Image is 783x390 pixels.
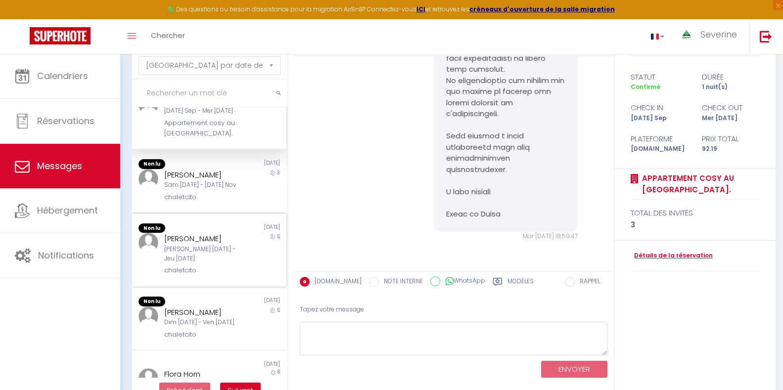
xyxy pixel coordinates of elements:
[209,223,286,233] div: [DATE]
[138,233,158,253] img: ...
[8,4,38,34] button: Ouvrir le widget de chat LiveChat
[695,83,766,92] div: 1 nuit(s)
[631,83,660,91] span: Confirmé
[679,28,694,42] img: ...
[541,361,607,378] button: ENVOYER
[741,346,776,383] iframe: Chat
[624,133,695,145] div: Plateforme
[164,330,241,340] div: chaletcito
[379,277,423,288] label: NOTE INTERNE
[631,251,713,260] a: Détails de la réservation
[164,233,241,245] div: [PERSON_NAME]
[138,169,158,189] img: ...
[151,30,185,41] span: Chercher
[164,368,241,380] div: Flora Horn
[132,80,287,107] input: Rechercher un mot clé
[700,28,737,41] span: Severine
[695,71,766,83] div: durée
[695,144,766,154] div: 92.19
[164,265,241,275] div: chaletcito
[209,159,286,169] div: [DATE]
[639,173,759,196] a: Appartement cosy au [GEOGRAPHIC_DATA].
[440,276,485,287] label: WhatsApp
[624,144,695,154] div: [DOMAIN_NAME]
[277,306,280,314] span: 5
[164,245,241,263] div: [PERSON_NAME] [DATE] - Jeu [DATE]
[164,169,241,181] div: [PERSON_NAME]
[624,71,695,83] div: statut
[138,306,158,326] img: ...
[416,5,425,13] a: ICI
[434,232,578,241] div: Mar [DATE] 18:59:47
[695,114,766,123] div: Mer [DATE]
[624,102,695,114] div: check in
[624,114,695,123] div: [DATE] Sep
[37,70,88,82] span: Calendriers
[575,277,600,288] label: RAPPEL
[138,223,165,233] span: Non lu
[277,169,280,176] span: 3
[164,192,241,202] div: chaletcito
[631,219,759,231] div: 3
[138,297,165,306] span: Non lu
[209,297,286,306] div: [DATE]
[277,233,280,240] span: 5
[164,306,241,318] div: [PERSON_NAME]
[30,27,91,44] img: Super Booking
[143,19,192,54] a: Chercher
[760,30,772,43] img: logout
[672,19,749,54] a: ... Severine
[695,133,766,145] div: Prix total
[138,368,158,388] img: ...
[300,298,607,322] div: Tapez votre message
[37,115,94,127] span: Réservations
[164,118,241,138] div: Appartement cosy au [GEOGRAPHIC_DATA].
[209,360,286,368] div: [DATE]
[507,277,534,289] label: Modèles
[469,5,615,13] a: créneaux d'ouverture de la salle migration
[138,159,165,169] span: Non lu
[631,207,759,219] div: total des invités
[164,318,241,327] div: Dim [DATE] - Ven [DATE]
[310,277,362,288] label: [DOMAIN_NAME]
[38,249,94,261] span: Notifications
[37,204,98,217] span: Hébergement
[164,106,241,116] div: [DATE] Sep - Mer [DATE]
[164,180,241,190] div: Sam [DATE] - [DATE] Nov
[37,160,82,172] span: Messages
[695,102,766,114] div: check out
[277,368,280,376] span: 8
